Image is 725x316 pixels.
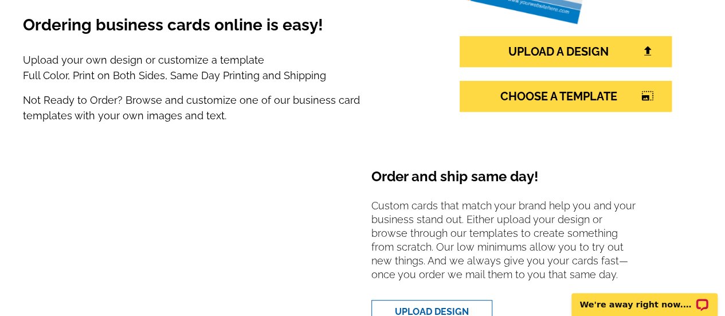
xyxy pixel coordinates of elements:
[23,92,412,123] p: Not Ready to Order? Browse and customize one of our business card templates with your own images ...
[460,36,672,67] a: UPLOAD A DESIGN
[23,52,412,83] p: Upload your own design or customize a template Full Color, Print on Both Sides, Same Day Printing...
[460,81,672,112] a: CHOOSE A TEMPLATEphoto_size_select_large
[23,15,412,48] h3: Ordering business cards online is easy!
[371,169,651,194] h4: Order and ship same day!
[371,199,651,291] p: Custom cards that match your brand help you and your business stand out. Either upload your desig...
[564,280,725,316] iframe: LiveChat chat widget
[641,91,654,101] i: photo_size_select_large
